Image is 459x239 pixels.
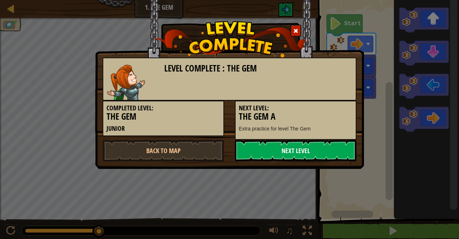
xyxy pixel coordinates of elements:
h5: Junior [107,125,220,132]
a: Next Level [235,140,356,161]
p: Extra practice for level The Gem [239,125,352,132]
h3: The Gem [107,112,220,121]
h5: Next Level: [239,105,352,112]
h3: The Gem A [239,112,352,121]
img: level_complete.png [153,21,307,58]
h5: Completed Level: [107,105,220,112]
a: Back to Map [103,140,224,161]
img: captain.png [107,65,145,100]
h3: Level Complete : The Gem [164,64,352,73]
